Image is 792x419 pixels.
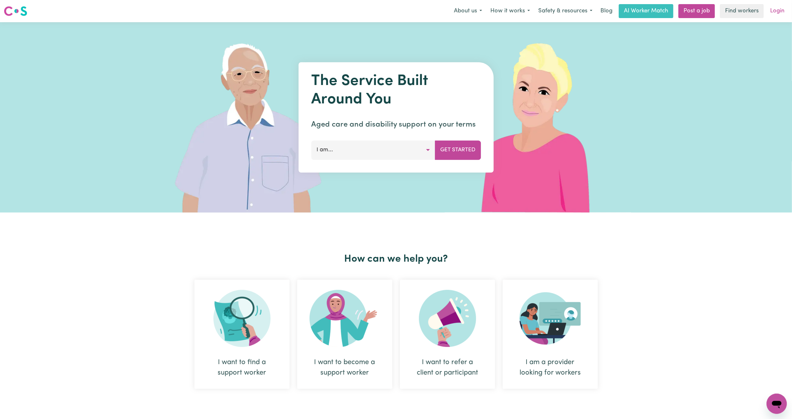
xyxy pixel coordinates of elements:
[312,357,377,378] div: I want to become a support worker
[435,141,481,160] button: Get Started
[194,280,290,389] div: I want to find a support worker
[518,357,583,378] div: I am a provider looking for workers
[311,141,435,160] button: I am...
[310,290,380,347] img: Become Worker
[297,280,392,389] div: I want to become a support worker
[419,290,476,347] img: Refer
[4,4,27,18] a: Careseekers logo
[597,4,616,18] a: Blog
[486,4,534,18] button: How it works
[619,4,673,18] a: AI Worker Match
[400,280,495,389] div: I want to refer a client or participant
[4,5,27,17] img: Careseekers logo
[210,357,274,378] div: I want to find a support worker
[191,253,602,265] h2: How can we help you?
[767,394,787,414] iframe: Button to launch messaging window, conversation in progress
[766,4,788,18] a: Login
[503,280,598,389] div: I am a provider looking for workers
[415,357,480,378] div: I want to refer a client or participant
[311,119,481,130] p: Aged care and disability support on your terms
[534,4,597,18] button: Safety & resources
[678,4,715,18] a: Post a job
[311,72,481,109] h1: The Service Built Around You
[720,4,764,18] a: Find workers
[213,290,271,347] img: Search
[520,290,581,347] img: Provider
[450,4,486,18] button: About us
